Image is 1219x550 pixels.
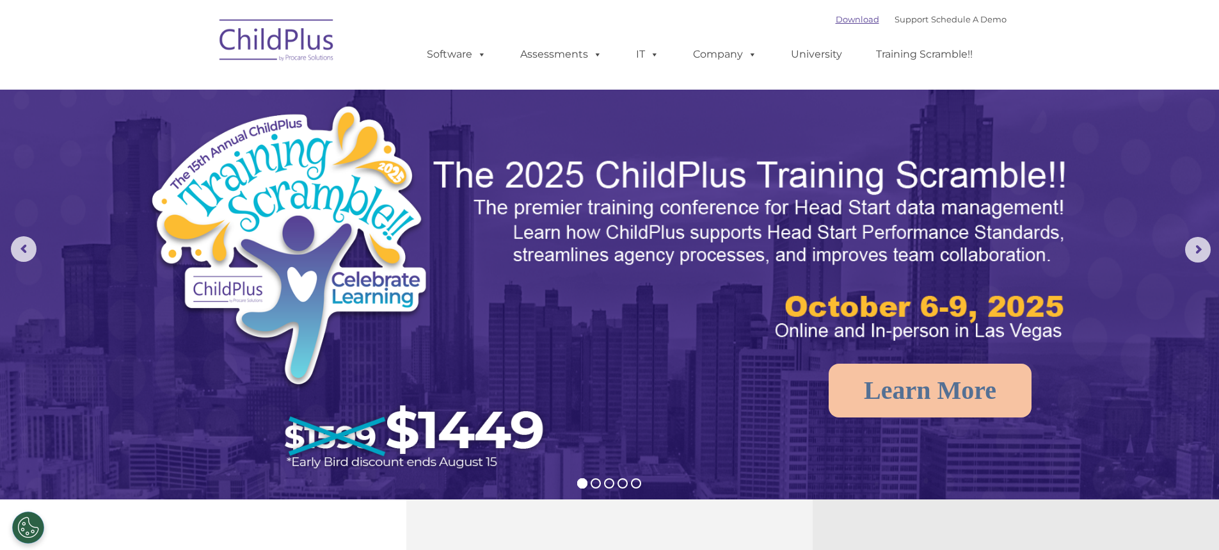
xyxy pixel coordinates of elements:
[931,14,1007,24] a: Schedule A Demo
[178,137,232,147] span: Phone number
[414,42,499,67] a: Software
[623,42,672,67] a: IT
[12,512,44,544] button: Cookies Settings
[178,85,217,94] span: Last name
[507,42,615,67] a: Assessments
[829,364,1032,417] a: Learn More
[778,42,855,67] a: University
[836,14,879,24] a: Download
[863,42,985,67] a: Training Scramble!!
[836,14,1007,24] font: |
[213,10,341,74] img: ChildPlus by Procare Solutions
[680,42,770,67] a: Company
[895,14,928,24] a: Support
